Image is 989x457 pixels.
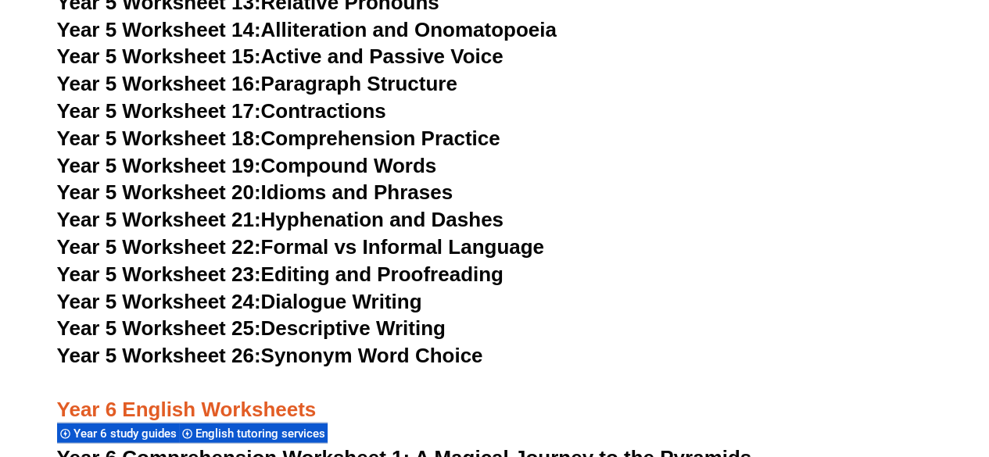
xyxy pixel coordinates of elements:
[57,154,261,177] span: Year 5 Worksheet 19:
[57,180,261,204] span: Year 5 Worksheet 20:
[57,262,503,286] a: Year 5 Worksheet 23:Editing and Proofreading
[57,45,261,68] span: Year 5 Worksheet 15:
[57,316,446,340] a: Year 5 Worksheet 25:Descriptive Writing
[57,72,261,95] span: Year 5 Worksheet 16:
[195,427,330,441] span: English tutoring services
[57,235,544,259] a: Year 5 Worksheet 22:Formal vs Informal Language
[729,280,989,457] iframe: Chat Widget
[57,45,503,68] a: Year 5 Worksheet 15:Active and Passive Voice
[57,208,261,231] span: Year 5 Worksheet 21:
[57,180,453,204] a: Year 5 Worksheet 20:Idioms and Phrases
[57,72,457,95] a: Year 5 Worksheet 16:Paragraph Structure
[57,262,261,286] span: Year 5 Worksheet 23:
[57,344,483,367] a: Year 5 Worksheet 26:Synonym Word Choice
[57,344,261,367] span: Year 5 Worksheet 26:
[57,423,179,444] div: Year 6 study guides
[57,290,422,313] a: Year 5 Worksheet 24:Dialogue Writing
[57,127,500,150] a: Year 5 Worksheet 18:Comprehension Practice
[57,316,261,340] span: Year 5 Worksheet 25:
[57,290,261,313] span: Year 5 Worksheet 24:
[57,99,261,123] span: Year 5 Worksheet 17:
[179,423,328,444] div: English tutoring services
[57,18,261,41] span: Year 5 Worksheet 14:
[57,99,386,123] a: Year 5 Worksheet 17:Contractions
[57,154,437,177] a: Year 5 Worksheet 19:Compound Words
[57,370,933,423] h3: Year 6 English Worksheets
[57,235,261,259] span: Year 5 Worksheet 22:
[57,127,261,150] span: Year 5 Worksheet 18:
[73,427,181,441] span: Year 6 study guides
[57,208,503,231] a: Year 5 Worksheet 21:Hyphenation and Dashes
[57,18,557,41] a: Year 5 Worksheet 14:Alliteration and Onomatopoeia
